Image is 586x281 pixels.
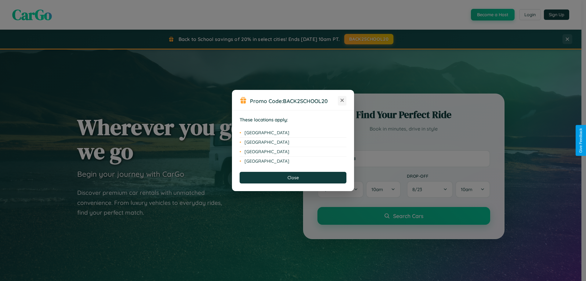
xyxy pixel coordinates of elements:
h3: Promo Code: [250,98,338,104]
li: [GEOGRAPHIC_DATA] [240,157,346,166]
b: BACK2SCHOOL20 [283,98,328,104]
div: Give Feedback [579,128,583,153]
li: [GEOGRAPHIC_DATA] [240,138,346,147]
strong: These locations apply: [240,117,288,123]
li: [GEOGRAPHIC_DATA] [240,147,346,157]
button: Close [240,172,346,183]
li: [GEOGRAPHIC_DATA] [240,128,346,138]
